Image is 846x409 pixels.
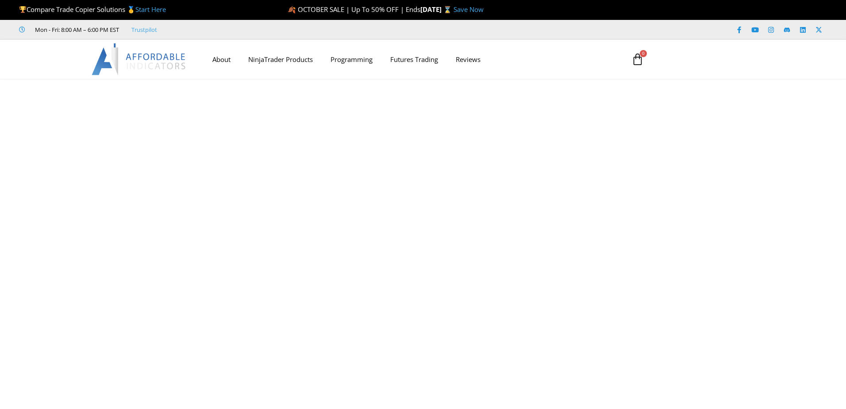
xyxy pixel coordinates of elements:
[239,49,322,69] a: NinjaTrader Products
[381,49,447,69] a: Futures Trading
[618,46,657,72] a: 0
[288,5,420,14] span: 🍂 OCTOBER SALE | Up To 50% OFF | Ends
[19,5,166,14] span: Compare Trade Copier Solutions 🥇
[204,49,239,69] a: About
[131,24,157,35] a: Trustpilot
[447,49,489,69] a: Reviews
[135,5,166,14] a: Start Here
[420,5,454,14] strong: [DATE] ⌛
[204,49,621,69] nav: Menu
[454,5,484,14] a: Save Now
[19,6,26,13] img: 🏆
[33,24,119,35] span: Mon - Fri: 8:00 AM – 6:00 PM EST
[322,49,381,69] a: Programming
[640,50,647,57] span: 0
[92,43,187,75] img: LogoAI | Affordable Indicators – NinjaTrader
